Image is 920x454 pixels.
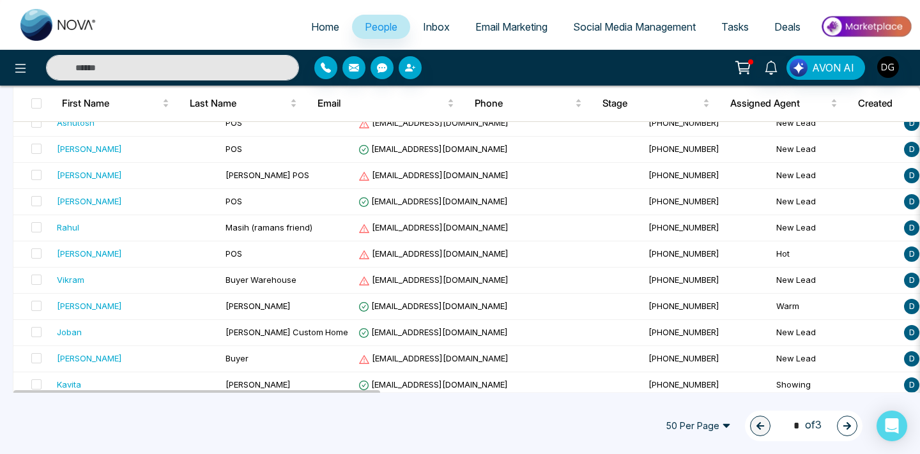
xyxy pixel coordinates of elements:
[226,353,249,363] span: Buyer
[57,299,122,312] div: [PERSON_NAME]
[904,377,919,393] span: D
[762,15,813,39] a: Deals
[786,56,865,80] button: AVON AI
[318,96,445,111] span: Email
[721,20,749,33] span: Tasks
[226,301,291,311] span: [PERSON_NAME]
[358,248,509,259] span: [EMAIL_ADDRESS][DOMAIN_NAME]
[904,142,919,157] span: D
[904,325,919,340] span: D
[904,273,919,288] span: D
[771,268,899,294] td: New Lead
[648,379,719,390] span: [PHONE_NUMBER]
[877,56,899,78] img: User Avatar
[298,15,352,39] a: Home
[560,15,709,39] a: Social Media Management
[904,116,919,131] span: D
[730,96,828,111] span: Assigned Agent
[771,189,899,215] td: New Lead
[57,273,84,286] div: Vikram
[307,86,464,121] th: Email
[57,195,122,208] div: [PERSON_NAME]
[358,275,509,285] span: [EMAIL_ADDRESS][DOMAIN_NAME]
[226,275,296,285] span: Buyer Warehouse
[904,246,919,262] span: D
[358,301,508,311] span: [EMAIL_ADDRESS][DOMAIN_NAME]
[226,222,313,232] span: Masih (ramans friend)
[57,221,79,234] div: Rahul
[771,320,899,346] td: New Lead
[20,9,97,41] img: Nova CRM Logo
[720,86,848,121] th: Assigned Agent
[709,15,762,39] a: Tasks
[475,96,572,111] span: Phone
[463,15,560,39] a: Email Marketing
[904,168,919,183] span: D
[57,352,122,365] div: [PERSON_NAME]
[904,299,919,314] span: D
[771,346,899,372] td: New Lead
[648,196,719,206] span: [PHONE_NUMBER]
[648,144,719,154] span: [PHONE_NUMBER]
[648,170,719,180] span: [PHONE_NUMBER]
[771,163,899,189] td: New Lead
[904,351,919,367] span: D
[358,222,509,232] span: [EMAIL_ADDRESS][DOMAIN_NAME]
[774,20,801,33] span: Deals
[771,137,899,163] td: New Lead
[771,215,899,241] td: New Lead
[771,110,899,137] td: New Lead
[592,86,720,121] th: Stage
[648,327,719,337] span: [PHONE_NUMBER]
[57,142,122,155] div: [PERSON_NAME]
[648,353,719,363] span: [PHONE_NUMBER]
[358,379,508,390] span: [EMAIL_ADDRESS][DOMAIN_NAME]
[52,86,180,121] th: First Name
[573,20,696,33] span: Social Media Management
[358,196,508,206] span: [EMAIL_ADDRESS][DOMAIN_NAME]
[904,194,919,209] span: D
[904,220,919,236] span: D
[358,170,509,180] span: [EMAIL_ADDRESS][DOMAIN_NAME]
[812,60,854,75] span: AVON AI
[190,96,287,111] span: Last Name
[657,416,740,436] span: 50 Per Page
[358,327,508,337] span: [EMAIL_ADDRESS][DOMAIN_NAME]
[57,378,81,391] div: Kavita
[358,117,509,128] span: [EMAIL_ADDRESS][DOMAIN_NAME]
[226,327,348,337] span: [PERSON_NAME] Custom Home
[57,326,82,338] div: Joban
[423,20,450,33] span: Inbox
[358,353,509,363] span: [EMAIL_ADDRESS][DOMAIN_NAME]
[226,170,309,180] span: [PERSON_NAME] POS
[226,196,242,206] span: POS
[820,12,912,41] img: Market-place.gif
[352,15,410,39] a: People
[648,222,719,232] span: [PHONE_NUMBER]
[226,379,291,390] span: [PERSON_NAME]
[648,275,719,285] span: [PHONE_NUMBER]
[602,96,700,111] span: Stage
[648,117,719,128] span: [PHONE_NUMBER]
[57,116,95,129] div: Ashutosh
[57,169,122,181] div: [PERSON_NAME]
[62,96,160,111] span: First Name
[786,417,822,434] span: of 3
[358,144,508,154] span: [EMAIL_ADDRESS][DOMAIN_NAME]
[771,241,899,268] td: Hot
[771,372,899,398] td: Showing
[475,20,548,33] span: Email Marketing
[311,20,339,33] span: Home
[464,86,592,121] th: Phone
[226,117,242,128] span: POS
[877,411,907,441] div: Open Intercom Messenger
[410,15,463,39] a: Inbox
[648,301,719,311] span: [PHONE_NUMBER]
[226,248,242,259] span: POS
[365,20,397,33] span: People
[180,86,307,121] th: Last Name
[790,59,808,77] img: Lead Flow
[226,144,242,154] span: POS
[648,248,719,259] span: [PHONE_NUMBER]
[57,247,122,260] div: [PERSON_NAME]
